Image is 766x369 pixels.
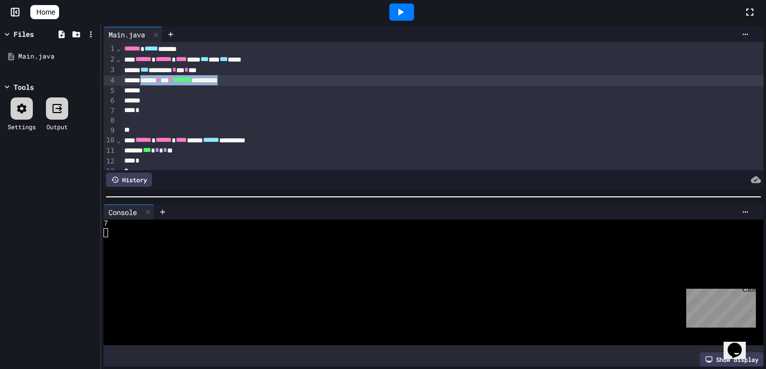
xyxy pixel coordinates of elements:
div: Tools [14,82,34,92]
div: Output [46,122,68,131]
span: Fold line [116,136,121,144]
span: Fold line [116,55,121,63]
iframe: chat widget [682,285,756,328]
div: 8 [104,116,116,126]
div: History [106,173,152,187]
div: 12 [104,156,116,167]
div: 3 [104,65,116,76]
span: Home [36,7,55,17]
div: 7 [104,106,116,116]
div: Files [14,29,34,39]
div: Main.java [104,27,163,42]
span: Fold line [116,44,121,52]
div: Console [104,207,142,218]
div: 4 [104,76,116,86]
div: Console [104,204,155,220]
div: Show display [700,352,763,366]
div: 10 [104,135,116,146]
div: 9 [104,126,116,136]
div: Chat with us now!Close [4,4,70,64]
div: Main.java [104,29,150,40]
div: 5 [104,86,116,96]
div: Main.java [18,51,97,62]
span: 7 [104,220,108,229]
div: 6 [104,96,116,106]
div: Settings [8,122,36,131]
div: 11 [104,146,116,156]
div: 1 [104,44,116,55]
iframe: chat widget [724,329,756,359]
div: 2 [104,55,116,65]
div: 13 [104,167,116,177]
a: Home [30,5,59,19]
